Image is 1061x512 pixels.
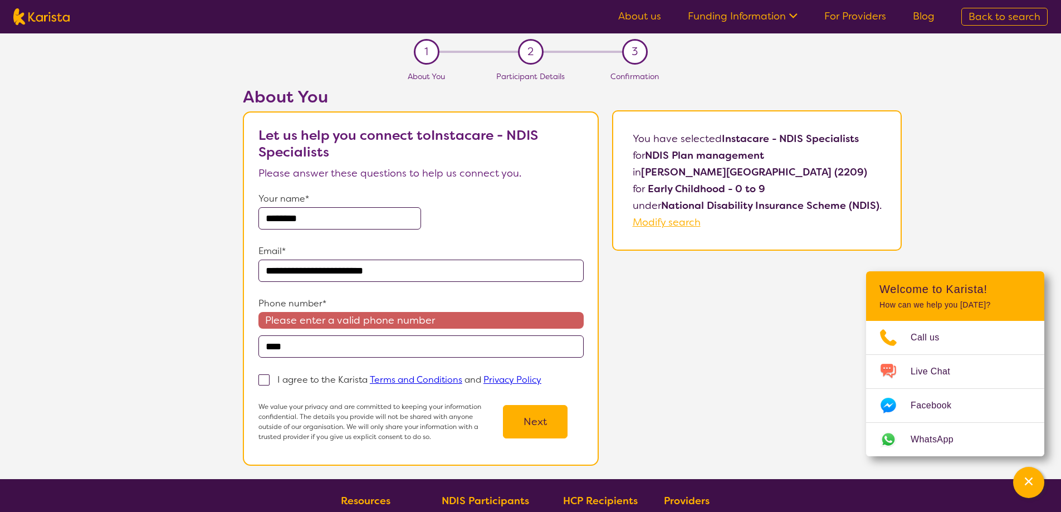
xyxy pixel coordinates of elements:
ul: Choose channel [866,321,1044,456]
p: Phone number* [258,295,584,312]
span: WhatsApp [911,431,967,448]
b: Let us help you connect to Instacare - NDIS Specialists [258,126,538,161]
a: Web link opens in a new tab. [866,423,1044,456]
a: Terms and Conditions [370,374,462,386]
p: Email* [258,243,584,260]
h2: Welcome to Karista! [879,282,1031,296]
span: Live Chat [911,363,964,380]
span: 2 [527,43,534,60]
span: 1 [424,43,428,60]
span: Participant Details [496,71,565,81]
a: Back to search [961,8,1048,26]
span: Confirmation [610,71,659,81]
button: Channel Menu [1013,467,1044,498]
p: Please answer these questions to help us connect you. [258,165,584,182]
span: About You [408,71,445,81]
span: Back to search [969,10,1040,23]
b: Early Childhood - 0 to 9 [648,182,765,196]
b: Resources [341,494,390,508]
div: Channel Menu [866,271,1044,456]
b: National Disability Insurance Scheme (NDIS) [661,199,879,212]
b: Providers [664,494,710,508]
p: You have selected [633,130,882,231]
p: for [633,147,882,164]
a: About us [618,9,661,23]
a: Modify search [633,216,701,229]
b: Instacare - NDIS Specialists [722,132,859,145]
p: We value your privacy and are committed to keeping your information confidential. The details you... [258,402,487,442]
h2: About You [243,87,599,107]
img: Karista logo [13,8,70,25]
b: NDIS Plan management [645,149,764,162]
p: for [633,181,882,197]
b: [PERSON_NAME][GEOGRAPHIC_DATA] (2209) [641,165,867,179]
b: NDIS Participants [442,494,529,508]
span: Call us [911,329,953,346]
span: 3 [632,43,638,60]
p: under . [633,197,882,214]
a: Funding Information [688,9,798,23]
a: Blog [913,9,935,23]
button: Next [503,405,568,438]
p: How can we help you [DATE]? [879,300,1031,310]
a: For Providers [824,9,886,23]
p: in [633,164,882,181]
span: Please enter a valid phone number [258,312,584,329]
span: Facebook [911,397,965,414]
p: Your name* [258,191,584,207]
b: HCP Recipients [563,494,638,508]
a: Privacy Policy [483,374,541,386]
p: I agree to the Karista and [277,374,541,386]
